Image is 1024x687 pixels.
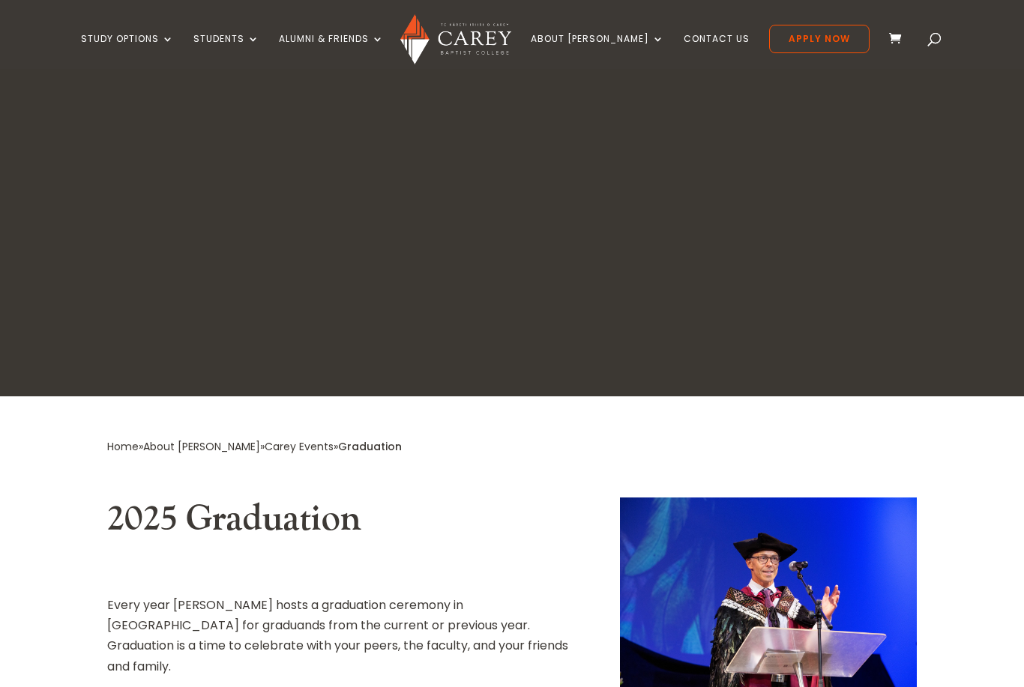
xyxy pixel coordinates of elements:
[107,439,139,454] a: Home
[143,439,260,454] a: About [PERSON_NAME]
[193,34,259,69] a: Students
[107,439,402,454] span: » » »
[769,25,870,53] a: Apply Now
[400,14,511,64] img: Carey Baptist College
[265,439,334,454] a: Carey Events
[81,34,174,69] a: Study Options
[279,34,384,69] a: Alumni & Friends
[107,497,575,548] h2: 2025 Graduation
[684,34,750,69] a: Contact Us
[531,34,664,69] a: About [PERSON_NAME]
[338,439,402,454] span: Graduation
